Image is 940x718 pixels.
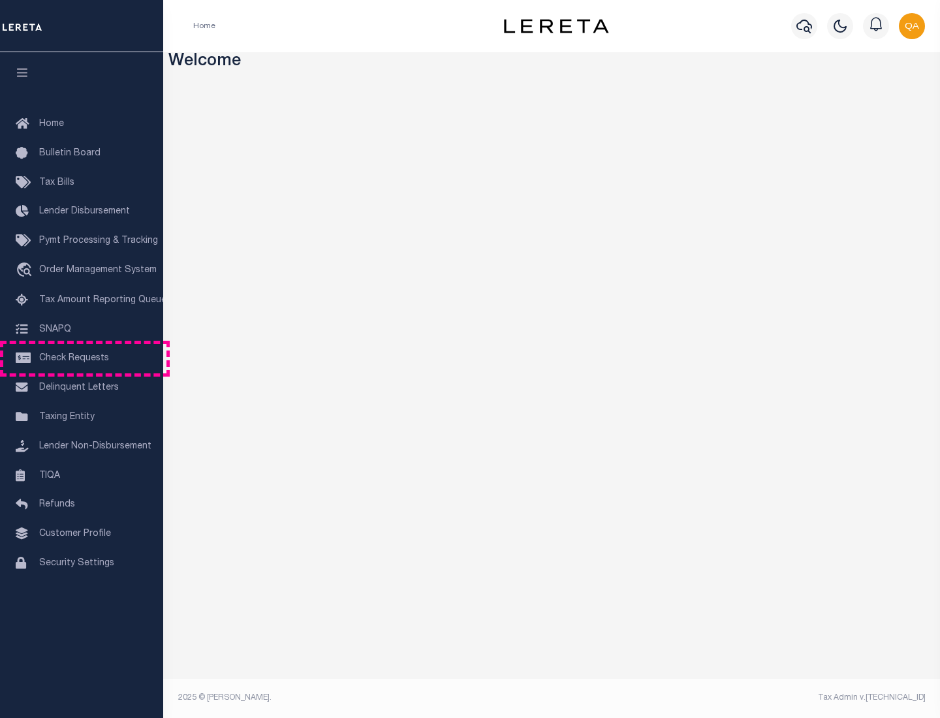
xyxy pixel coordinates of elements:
[39,529,111,538] span: Customer Profile
[39,207,130,216] span: Lender Disbursement
[39,178,74,187] span: Tax Bills
[39,236,158,245] span: Pymt Processing & Tracking
[168,52,935,72] h3: Welcome
[39,442,151,451] span: Lender Non-Disbursement
[39,296,166,305] span: Tax Amount Reporting Queue
[39,266,157,275] span: Order Management System
[899,13,925,39] img: svg+xml;base64,PHN2ZyB4bWxucz0iaHR0cDovL3d3dy53My5vcmcvMjAwMC9zdmciIHBvaW50ZXItZXZlbnRzPSJub25lIi...
[39,471,60,480] span: TIQA
[561,692,926,704] div: Tax Admin v.[TECHNICAL_ID]
[39,413,95,422] span: Taxing Entity
[504,19,608,33] img: logo-dark.svg
[168,692,552,704] div: 2025 © [PERSON_NAME].
[39,324,71,334] span: SNAPQ
[39,383,119,392] span: Delinquent Letters
[39,149,101,158] span: Bulletin Board
[39,559,114,568] span: Security Settings
[39,354,109,363] span: Check Requests
[39,119,64,129] span: Home
[39,500,75,509] span: Refunds
[16,262,37,279] i: travel_explore
[193,20,215,32] li: Home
